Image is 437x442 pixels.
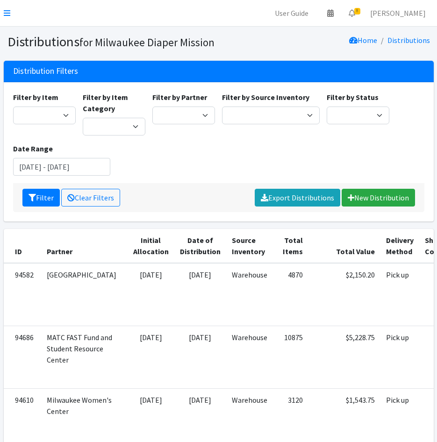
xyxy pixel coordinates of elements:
[308,326,380,388] td: $5,228.75
[4,263,41,326] td: 94582
[174,263,226,326] td: [DATE]
[308,263,380,326] td: $2,150.20
[387,36,430,45] a: Distributions
[13,143,53,154] label: Date Range
[273,326,308,388] td: 10875
[174,229,226,263] th: Date of Distribution
[13,92,58,103] label: Filter by Item
[13,66,78,76] h3: Distribution Filters
[152,92,207,103] label: Filter by Partner
[4,229,41,263] th: ID
[226,263,273,326] td: Warehouse
[41,229,128,263] th: Partner
[380,263,419,326] td: Pick up
[273,229,308,263] th: Total Items
[222,92,309,103] label: Filter by Source Inventory
[41,326,128,388] td: MATC FAST Fund and Student Resource Center
[13,158,111,176] input: January 1, 2011 - December 31, 2011
[226,229,273,263] th: Source Inventory
[267,4,316,22] a: User Guide
[128,263,174,326] td: [DATE]
[380,326,419,388] td: Pick up
[273,263,308,326] td: 4870
[79,36,215,49] small: for Milwaukee Diaper Mission
[128,326,174,388] td: [DATE]
[342,189,415,207] a: New Distribution
[174,326,226,388] td: [DATE]
[226,326,273,388] td: Warehouse
[22,189,60,207] button: Filter
[7,34,215,50] h1: Distributions
[4,326,41,388] td: 94686
[128,229,174,263] th: Initial Allocation
[83,92,145,114] label: Filter by Item Category
[255,189,340,207] a: Export Distributions
[41,263,128,326] td: [GEOGRAPHIC_DATA]
[380,229,419,263] th: Delivery Method
[308,229,380,263] th: Total Value
[327,92,379,103] label: Filter by Status
[363,4,433,22] a: [PERSON_NAME]
[349,36,377,45] a: Home
[61,189,120,207] a: Clear Filters
[341,4,363,22] a: 8
[354,8,360,14] span: 8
